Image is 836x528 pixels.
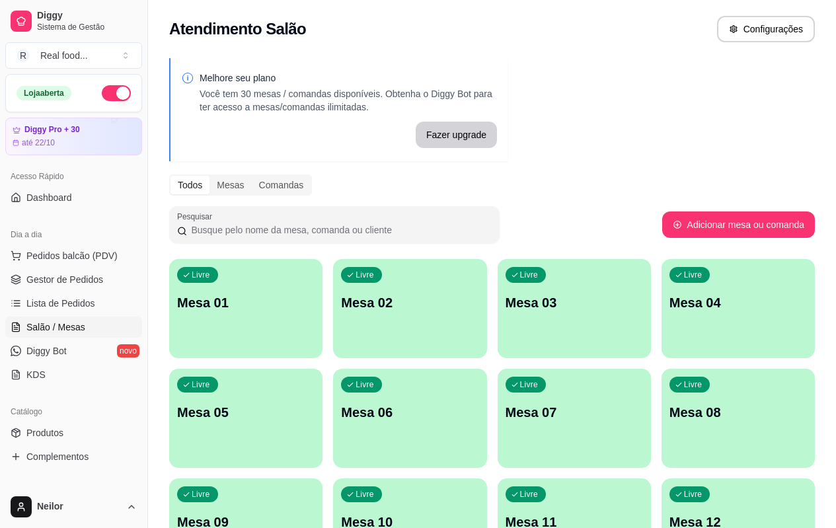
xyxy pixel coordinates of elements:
[684,379,703,390] p: Livre
[26,426,63,439] span: Produtos
[192,270,210,280] p: Livre
[171,176,209,194] div: Todos
[662,259,815,358] button: LivreMesa 04
[26,450,89,463] span: Complementos
[669,293,807,312] p: Mesa 04
[520,489,539,500] p: Livre
[192,489,210,500] p: Livre
[341,403,478,422] p: Mesa 06
[26,273,103,286] span: Gestor de Pedidos
[26,368,46,381] span: KDS
[177,403,315,422] p: Mesa 05
[26,297,95,310] span: Lista de Pedidos
[5,42,142,69] button: Select a team
[662,211,815,238] button: Adicionar mesa ou comanda
[356,489,374,500] p: Livre
[5,422,142,443] a: Produtos
[37,10,137,22] span: Diggy
[5,187,142,208] a: Dashboard
[5,293,142,314] a: Lista de Pedidos
[24,125,80,135] article: Diggy Pro + 30
[169,369,323,468] button: LivreMesa 05
[498,369,651,468] button: LivreMesa 07
[520,270,539,280] p: Livre
[17,49,30,62] span: R
[252,176,311,194] div: Comandas
[5,446,142,467] a: Complementos
[333,259,486,358] button: LivreMesa 02
[662,369,815,468] button: LivreMesa 08
[37,22,137,32] span: Sistema de Gestão
[102,85,131,101] button: Alterar Status
[356,270,374,280] p: Livre
[5,245,142,266] button: Pedidos balcão (PDV)
[187,223,492,237] input: Pesquisar
[506,403,643,422] p: Mesa 07
[22,137,55,148] article: até 22/10
[684,270,703,280] p: Livre
[26,249,118,262] span: Pedidos balcão (PDV)
[17,86,71,100] div: Loja aberta
[416,122,497,148] button: Fazer upgrade
[5,269,142,290] a: Gestor de Pedidos
[169,19,306,40] h2: Atendimento Salão
[177,211,217,222] label: Pesquisar
[40,49,88,62] div: Real food ...
[5,5,142,37] a: DiggySistema de Gestão
[5,317,142,338] a: Salão / Mesas
[333,369,486,468] button: LivreMesa 06
[684,489,703,500] p: Livre
[520,379,539,390] p: Livre
[26,321,85,334] span: Salão / Mesas
[506,293,643,312] p: Mesa 03
[37,501,121,513] span: Neilor
[192,379,210,390] p: Livre
[498,259,651,358] button: LivreMesa 03
[341,293,478,312] p: Mesa 02
[177,293,315,312] p: Mesa 01
[5,491,142,523] button: Neilor
[5,364,142,385] a: KDS
[200,71,497,85] p: Melhore seu plano
[169,259,323,358] button: LivreMesa 01
[200,87,497,114] p: Você tem 30 mesas / comandas disponíveis. Obtenha o Diggy Bot para ter acesso a mesas/comandas il...
[5,401,142,422] div: Catálogo
[5,166,142,187] div: Acesso Rápido
[209,176,251,194] div: Mesas
[717,16,815,42] button: Configurações
[5,340,142,361] a: Diggy Botnovo
[5,118,142,155] a: Diggy Pro + 30até 22/10
[26,344,67,358] span: Diggy Bot
[669,403,807,422] p: Mesa 08
[26,191,72,204] span: Dashboard
[5,224,142,245] div: Dia a dia
[356,379,374,390] p: Livre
